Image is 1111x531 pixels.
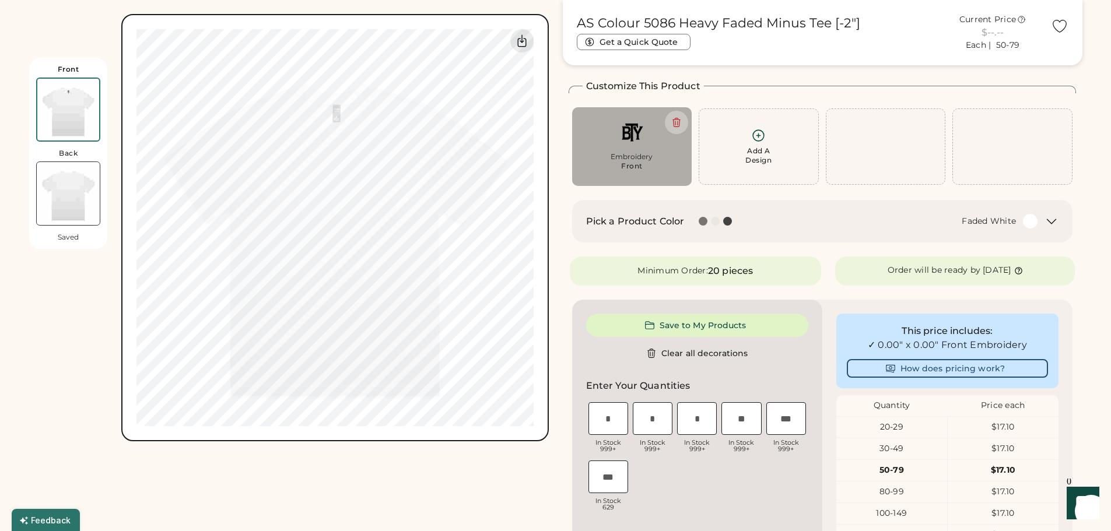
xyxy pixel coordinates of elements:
div: 20-29 [836,421,947,433]
img: AS Colour 5086 Faded White Front Thumbnail [37,79,99,140]
div: Current Price [959,14,1016,26]
img: AS Colour 5086 Faded White Back Thumbnail [37,162,100,225]
div: 80-99 [836,486,947,498]
div: Add A Design [745,146,772,165]
div: In Stock 999+ [677,439,717,452]
div: ✓ 0.00" x 0.00" Front Embroidery [847,338,1048,352]
button: Get a Quick Quote [577,34,691,50]
button: How does pricing work? [847,359,1048,378]
div: This price includes: [847,324,1048,338]
div: Saved [58,233,79,242]
div: Quantity [836,400,948,412]
div: $17.10 [948,508,1059,519]
div: In Stock 999+ [721,439,761,452]
button: Delete this decoration. [665,111,688,134]
div: 30-49 [836,443,947,455]
div: Minimum Order: [637,265,708,277]
div: $17.10 [948,421,1059,433]
img: IMG_7262.PNG [580,115,684,151]
button: Clear all decorations [586,342,808,365]
div: $17.10 [948,465,1059,476]
div: $--.-- [942,26,1044,40]
div: In Stock 999+ [766,439,806,452]
h1: AS Colour 5086 Heavy Faded Minus Tee [-2"] [577,15,860,31]
div: In Stock 999+ [633,439,672,452]
div: [DATE] [983,265,1011,276]
h2: Enter Your Quantities [586,379,691,393]
div: 100-149 [836,508,947,519]
div: In Stock 999+ [588,439,628,452]
div: Order will be ready by [888,265,981,276]
div: Front [58,65,79,74]
div: In Stock 629 [588,498,628,511]
div: Download Front Mockup [510,29,534,52]
div: 20 pieces [708,264,753,278]
iframe: Front Chat [1056,479,1106,529]
div: $17.10 [948,443,1059,455]
div: $17.10 [948,486,1059,498]
div: Back [59,149,78,158]
div: Faded White [962,216,1016,227]
button: Save to My Products [586,314,808,337]
h2: Pick a Product Color [586,214,685,228]
div: Each | 50-79 [966,40,1019,51]
h2: Customize This Product [586,79,700,93]
div: Price each [947,400,1059,412]
div: 50-79 [836,465,947,476]
div: Front [621,161,643,171]
div: Embroidery [580,152,684,161]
